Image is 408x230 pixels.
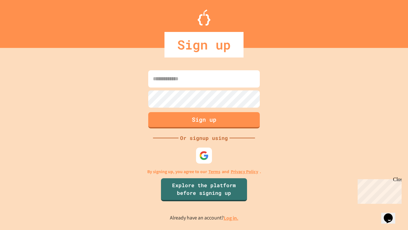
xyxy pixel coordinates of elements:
[3,3,44,41] div: Chat with us now!Close
[224,215,238,221] a: Log in.
[161,178,247,201] a: Explore the platform before signing up
[148,112,260,128] button: Sign up
[147,168,261,175] p: By signing up, you agree to our and .
[355,177,402,204] iframe: chat widget
[198,10,210,26] img: Logo.svg
[381,204,402,224] iframe: chat widget
[231,168,258,175] a: Privacy Policy
[199,151,209,160] img: google-icon.svg
[208,168,220,175] a: Terms
[170,214,238,222] p: Already have an account?
[178,134,229,142] div: Or signup using
[164,32,244,57] div: Sign up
